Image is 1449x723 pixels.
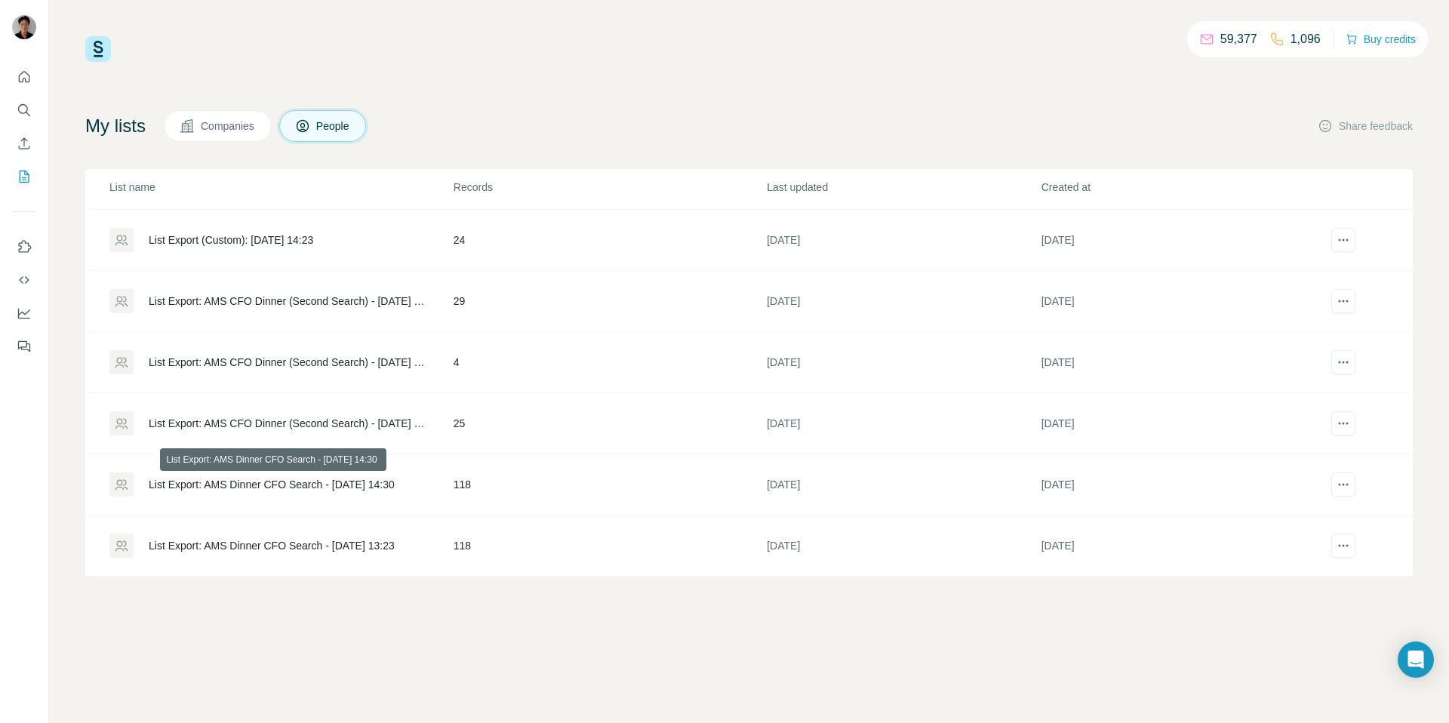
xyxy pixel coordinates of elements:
img: Avatar [12,15,36,39]
td: [DATE] [766,454,1040,515]
td: [DATE] [1041,515,1315,577]
td: [DATE] [766,577,1040,638]
h4: My lists [85,114,146,138]
div: List Export: AMS CFO Dinner (Second Search) - [DATE] 13:34 [149,294,428,309]
td: 24 [453,210,766,271]
td: 118 [453,454,766,515]
p: List name [109,180,452,195]
button: actions [1331,534,1355,558]
span: People [316,118,351,134]
td: [DATE] [766,210,1040,271]
button: actions [1331,289,1355,313]
td: [DATE] [1041,271,1315,332]
p: Records [454,180,765,195]
button: actions [1331,228,1355,252]
td: [DATE] [1041,332,1315,393]
button: Dashboard [12,300,36,327]
div: List Export: AMS Dinner CFO Search - [DATE] 13:23 [149,538,395,553]
button: My lists [12,163,36,190]
td: [DATE] [766,393,1040,454]
button: Search [12,97,36,124]
td: 25 [453,393,766,454]
button: Use Surfe on LinkedIn [12,233,36,260]
td: [DATE] [1041,393,1315,454]
td: 24 [453,577,766,638]
td: 29 [453,271,766,332]
button: actions [1331,472,1355,497]
button: actions [1331,411,1355,435]
button: Share feedback [1318,118,1413,134]
p: Created at [1041,180,1314,195]
td: [DATE] [766,271,1040,332]
div: Open Intercom Messenger [1398,641,1434,678]
td: [DATE] [1041,577,1315,638]
button: Enrich CSV [12,130,36,157]
div: List Export: AMS CFO Dinner (Second Search) - [DATE] 13:30 [149,355,428,370]
button: actions [1331,350,1355,374]
td: [DATE] [766,332,1040,393]
td: 4 [453,332,766,393]
button: Feedback [12,333,36,360]
span: Companies [201,118,256,134]
td: [DATE] [1041,454,1315,515]
button: Buy credits [1346,29,1416,50]
p: 1,096 [1291,30,1321,48]
td: [DATE] [766,515,1040,577]
div: List Export: AMS Dinner CFO Search - [DATE] 14:30 [149,477,395,492]
button: Use Surfe API [12,266,36,294]
button: Quick start [12,63,36,91]
td: [DATE] [1041,210,1315,271]
td: 118 [453,515,766,577]
div: List Export: AMS CFO Dinner (Second Search) - [DATE] 13:30 [149,416,428,431]
img: Surfe Logo [85,36,111,62]
p: 59,377 [1220,30,1257,48]
div: List Export (Custom): [DATE] 14:23 [149,232,313,248]
p: Last updated [767,180,1039,195]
